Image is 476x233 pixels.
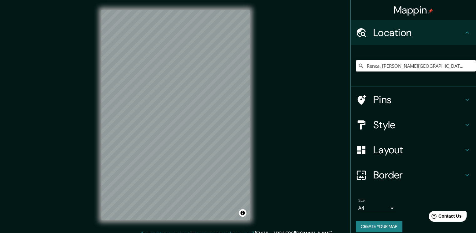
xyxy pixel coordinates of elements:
button: Toggle attribution [239,209,246,217]
div: Layout [351,137,476,162]
label: Size [358,198,365,203]
img: pin-icon.png [428,8,433,13]
div: A4 [358,203,396,213]
h4: Location [373,26,463,39]
input: Pick your city or area [356,60,476,71]
h4: Border [373,169,463,181]
div: Style [351,112,476,137]
h4: Style [373,119,463,131]
h4: Pins [373,93,463,106]
div: Location [351,20,476,45]
canvas: Map [101,10,250,220]
h4: Mappin [394,4,433,16]
iframe: Help widget launcher [420,209,469,226]
div: Pins [351,87,476,112]
h4: Layout [373,144,463,156]
div: Border [351,162,476,188]
button: Create your map [356,221,402,232]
